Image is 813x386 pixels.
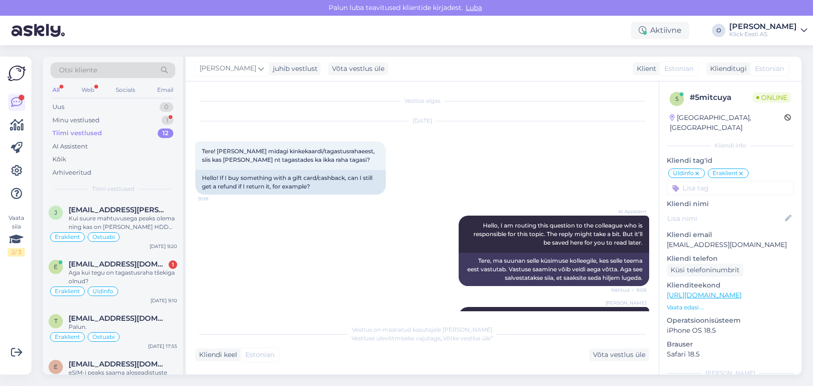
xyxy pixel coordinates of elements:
[92,234,115,240] span: Ostuabi
[351,335,493,342] span: Vestluse ülevõtmiseks vajutage
[52,116,100,125] div: Minu vestlused
[605,299,646,307] span: [PERSON_NAME]
[667,303,794,312] p: Vaata edasi ...
[667,181,794,195] input: Lisa tag
[54,363,58,370] span: e
[631,22,689,39] div: Aktiivne
[54,263,58,270] span: e
[160,102,173,112] div: 0
[673,170,694,176] span: Üldinfo
[195,170,386,195] div: Hello! If I buy something with a gift card/cashback, can I still get a refund if I return it, for...
[667,369,794,377] div: [PERSON_NAME]
[667,316,794,326] p: Operatsioonisüsteem
[69,260,168,268] span: everyon1e@gmail.com
[753,92,791,103] span: Online
[633,64,656,74] div: Klient
[69,314,168,323] span: toomrobin@gmail.com
[114,84,137,96] div: Socials
[52,102,64,112] div: Uus
[52,129,102,138] div: Tiimi vestlused
[92,288,113,294] span: Üldinfo
[667,326,794,336] p: iPhone OS 18.5
[52,155,66,164] div: Kõik
[69,214,177,231] div: Kui suure mahtuvusega peaks olema ning kas on [PERSON_NAME] HDD või SSD ketast?
[8,214,25,257] div: Vaata siia
[667,280,794,290] p: Klienditeekond
[729,30,797,38] div: Klick Eesti AS
[729,23,807,38] a: [PERSON_NAME]Klick Eesti AS
[195,97,649,105] div: Vestlus algas
[667,339,794,349] p: Brauser
[667,349,794,359] p: Safari 18.5
[8,64,26,82] img: Askly Logo
[712,24,725,37] div: O
[54,317,58,325] span: t
[269,64,318,74] div: juhib vestlust
[69,368,177,386] div: eSIM-i peaks saama algseadistuste ajal üle tuua. Täielik andmete kopeerimine on siiski tasuline t...
[459,253,649,286] div: Tere, ma suunan selle küsimuse kolleegile, kes selle teema eest vastutab. Vastuse saamine võib ve...
[611,287,646,294] span: Nähtud ✓ 9:08
[55,288,80,294] span: Eraklient
[328,62,388,75] div: Võta vestlus üle
[202,148,376,163] span: Tere! [PERSON_NAME] midagi kinkekaardi/tagastusrahaeest, siis kas [PERSON_NAME] nt tagastades ka ...
[198,195,234,202] span: 9:08
[155,84,175,96] div: Email
[755,64,784,74] span: Estonian
[151,297,177,304] div: [DATE] 9:10
[195,350,237,360] div: Kliendi keel
[675,95,679,102] span: 5
[8,248,25,257] div: 2 / 3
[463,3,485,12] span: Luba
[706,64,747,74] div: Klienditugi
[92,185,134,193] span: Tiimi vestlused
[169,260,177,269] div: 1
[150,243,177,250] div: [DATE] 9:20
[55,234,80,240] span: Eraklient
[611,208,646,215] span: AI Assistent
[195,117,649,125] div: [DATE]
[161,116,173,125] div: 1
[589,348,649,361] div: Võta vestlus üle
[667,213,783,224] input: Lisa nimi
[664,64,693,74] span: Estonian
[148,343,177,350] div: [DATE] 17:55
[667,240,794,250] p: [EMAIL_ADDRESS][DOMAIN_NAME]
[690,92,753,103] div: # 5mitcuya
[69,323,177,331] div: Palun.
[667,199,794,209] p: Kliendi nimi
[667,230,794,240] p: Kliendi email
[667,141,794,150] div: Kliendi info
[158,129,173,138] div: 12
[54,209,57,216] span: j
[80,84,96,96] div: Web
[69,268,177,286] div: Aga kui tegu on tagastusraha tšekiga olnud?
[92,334,115,340] span: Ostuabi
[713,170,738,176] span: Eraklient
[352,326,492,333] span: Vestlus on määratud kasutajale [PERSON_NAME]
[55,334,80,340] span: Eraklient
[59,65,97,75] span: Otsi kliente
[667,291,742,299] a: [URL][DOMAIN_NAME]
[50,84,61,96] div: All
[245,350,274,360] span: Estonian
[729,23,797,30] div: [PERSON_NAME]
[52,168,91,178] div: Arhiveeritud
[473,222,644,246] span: Hello, I am routing this question to the colleague who is responsible for this topic. The reply m...
[69,206,168,214] span: juha.teider@gmail.com
[52,142,88,151] div: AI Assistent
[670,113,784,133] div: [GEOGRAPHIC_DATA], [GEOGRAPHIC_DATA]
[69,360,168,368] span: ebesna@gmail.com
[667,156,794,166] p: Kliendi tag'id
[441,335,493,342] i: „Võtke vestlus üle”
[200,63,256,74] span: [PERSON_NAME]
[667,264,743,277] div: Küsi telefoninumbrit
[667,254,794,264] p: Kliendi telefon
